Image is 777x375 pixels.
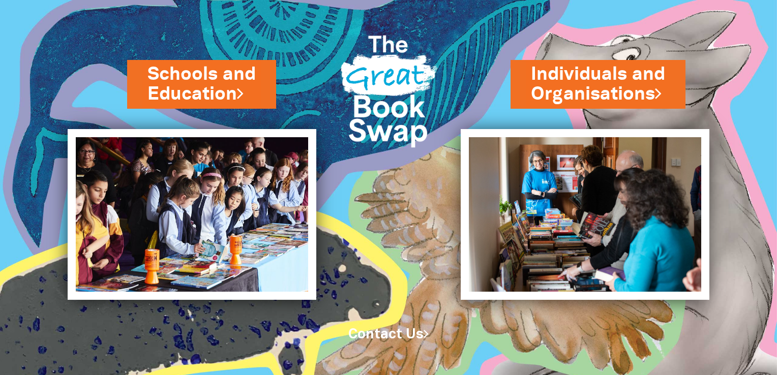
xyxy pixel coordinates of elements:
[68,129,316,300] img: Schools and Education
[461,129,709,300] img: Individuals and Organisations
[332,12,446,164] img: Great Bookswap logo
[348,328,429,341] a: Contact Us
[531,61,665,107] a: Individuals andOrganisations
[147,61,256,107] a: Schools andEducation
